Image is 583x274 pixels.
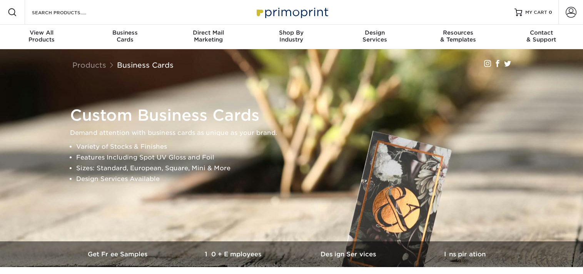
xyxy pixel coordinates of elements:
span: Business [83,29,166,36]
h1: Custom Business Cards [70,106,520,125]
div: Marketing [167,29,250,43]
h3: Inspiration [407,251,523,258]
a: Direct MailMarketing [167,25,250,49]
a: Shop ByIndustry [250,25,333,49]
div: Industry [250,29,333,43]
span: Resources [416,29,499,36]
div: Cards [83,29,166,43]
a: DesignServices [333,25,416,49]
h3: 10+ Employees [176,251,292,258]
span: Contact [500,29,583,36]
div: & Templates [416,29,499,43]
li: Sizes: Standard, European, Square, Mini & More [76,163,520,174]
a: Design Services [292,241,407,267]
a: Business Cards [117,61,174,69]
div: & Support [500,29,583,43]
a: Get Free Samples [61,241,176,267]
li: Variety of Stocks & Finishes [76,141,520,152]
h3: Get Free Samples [61,251,176,258]
span: Direct Mail [167,29,250,36]
a: 10+ Employees [176,241,292,267]
span: Shop By [250,29,333,36]
a: Inspiration [407,241,523,267]
li: Design Services Available [76,174,520,184]
li: Features Including Spot UV Gloss and Foil [76,152,520,163]
img: Primoprint [253,4,330,20]
div: Services [333,29,416,43]
span: MY CART [525,9,547,16]
span: Design [333,29,416,36]
a: BusinessCards [83,25,166,49]
span: 0 [549,10,552,15]
a: Contact& Support [500,25,583,49]
input: SEARCH PRODUCTS..... [31,8,106,17]
a: Resources& Templates [416,25,499,49]
a: Products [72,61,106,69]
p: Demand attention with business cards as unique as your brand. [70,128,520,138]
h3: Design Services [292,251,407,258]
